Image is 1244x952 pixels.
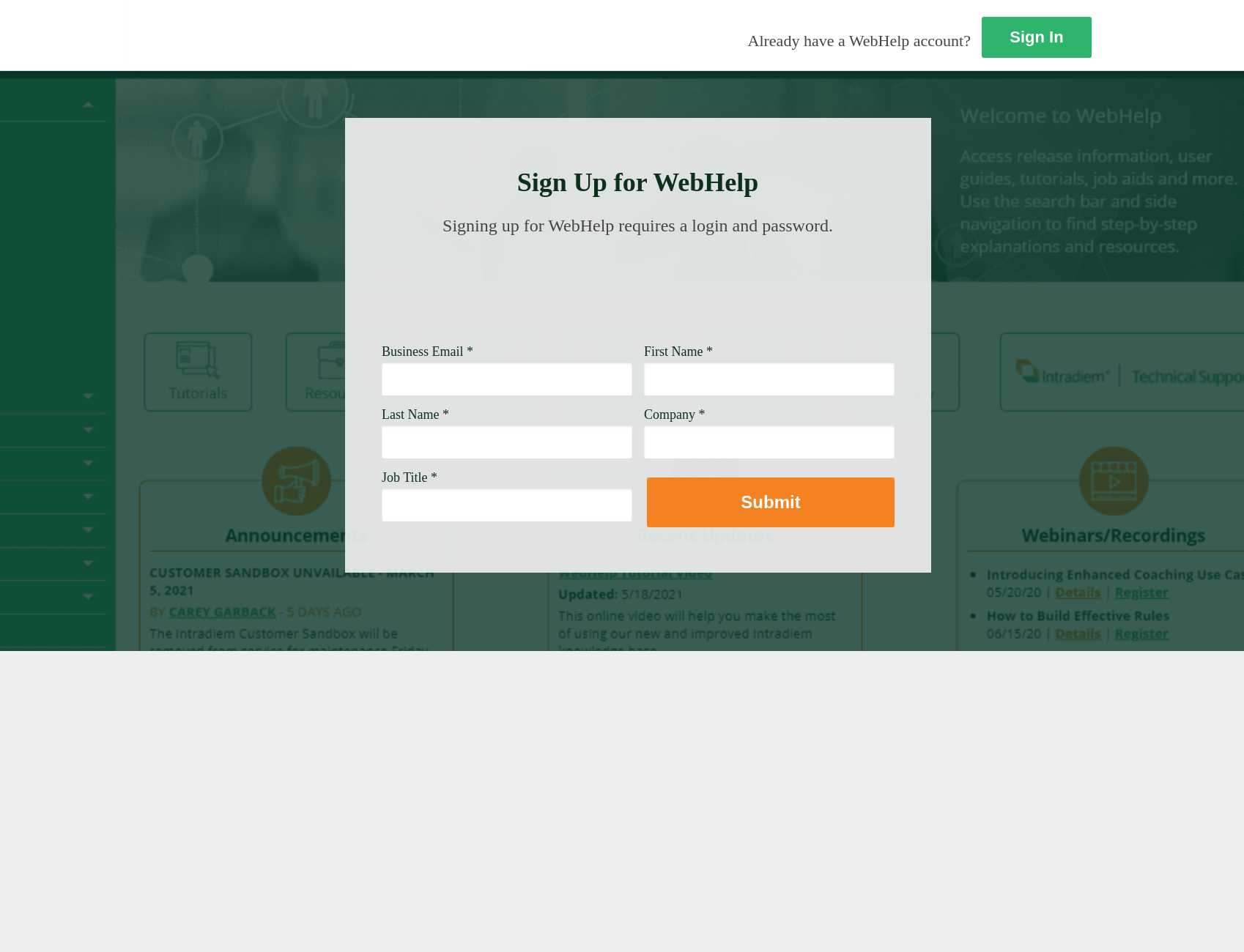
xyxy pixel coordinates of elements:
[644,344,713,359] span: First Name *
[382,470,437,485] span: Job Title *
[647,477,895,527] button: Submit
[644,407,706,422] span: Company *
[748,31,971,50] span: Already have a WebHelp account?
[390,250,886,324] img: Need Credentials? Sign up below. Have Credentials? Use the sign-in button.
[1010,28,1063,46] strong: Sign In
[741,492,800,512] strong: Submit
[382,344,473,359] span: Business Email *
[382,407,449,422] span: Last Name *
[443,216,833,235] span: Signing up for WebHelp requires a login and password.
[982,17,1092,58] a: Sign In
[517,168,759,197] strong: Sign Up for WebHelp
